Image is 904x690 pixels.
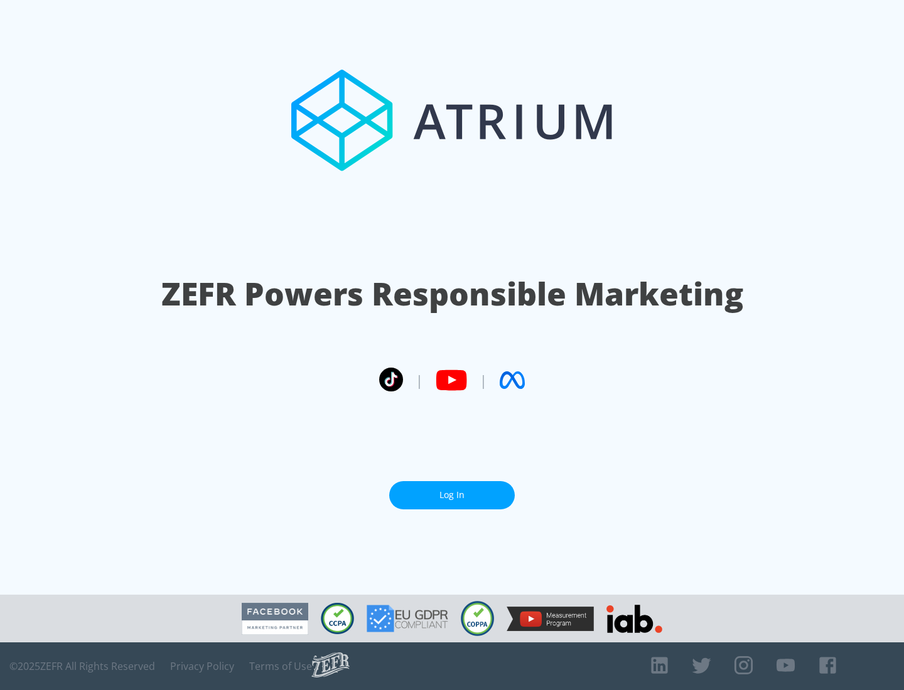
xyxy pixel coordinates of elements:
img: Facebook Marketing Partner [242,603,308,635]
h1: ZEFR Powers Responsible Marketing [161,272,743,316]
img: IAB [606,605,662,633]
a: Privacy Policy [170,660,234,672]
img: YouTube Measurement Program [507,607,594,631]
span: | [416,371,423,390]
a: Terms of Use [249,660,312,672]
span: © 2025 ZEFR All Rights Reserved [9,660,155,672]
span: | [480,371,487,390]
img: CCPA Compliant [321,603,354,634]
a: Log In [389,481,515,509]
img: COPPA Compliant [461,601,494,636]
img: GDPR Compliant [367,605,448,632]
